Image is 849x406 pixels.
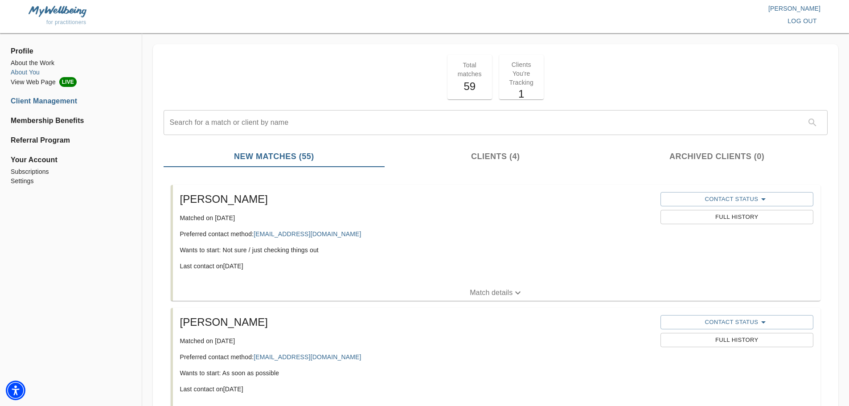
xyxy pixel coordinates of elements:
h5: [PERSON_NAME] [180,315,653,329]
p: Total matches [453,61,487,78]
span: Contact Status [665,317,809,328]
a: About the Work [11,58,131,68]
a: [EMAIL_ADDRESS][DOMAIN_NAME] [254,353,361,361]
a: Subscriptions [11,167,131,176]
p: [PERSON_NAME] [425,4,821,13]
p: Match details [470,287,513,298]
span: for practitioners [46,19,86,25]
img: MyWellbeing [29,6,86,17]
span: Contact Status [665,194,809,205]
h5: 1 [504,87,538,101]
h5: 59 [453,79,487,94]
p: Last contact on [DATE] [180,385,653,394]
span: New Matches (55) [169,151,380,163]
a: Referral Program [11,135,131,146]
a: View Web PageLIVE [11,77,131,87]
li: View Web Page [11,77,131,87]
button: Full History [660,210,813,224]
p: Last contact on [DATE] [180,262,653,271]
span: Full History [665,335,809,345]
span: Full History [665,212,809,222]
button: Contact Status [660,315,813,329]
span: Your Account [11,155,131,165]
span: log out [787,16,817,27]
a: Membership Benefits [11,115,131,126]
p: Clients You're Tracking [504,60,538,87]
p: Preferred contact method: [180,230,653,238]
p: Matched on [DATE] [180,213,653,222]
button: Match details [173,285,820,301]
span: LIVE [59,77,77,87]
p: Wants to start: Not sure / just checking things out [180,246,653,254]
p: Matched on [DATE] [180,336,653,345]
a: [EMAIL_ADDRESS][DOMAIN_NAME] [254,230,361,238]
p: Preferred contact method: [180,353,653,361]
p: Wants to start: As soon as possible [180,369,653,377]
button: Full History [660,333,813,347]
span: Archived Clients (0) [611,151,822,163]
div: Accessibility Menu [6,381,25,400]
button: Contact Status [660,192,813,206]
span: Clients (4) [390,151,601,163]
span: Profile [11,46,131,57]
a: Settings [11,176,131,186]
a: Client Management [11,96,131,107]
a: About You [11,68,131,77]
button: log out [784,13,820,29]
h5: [PERSON_NAME] [180,192,653,206]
